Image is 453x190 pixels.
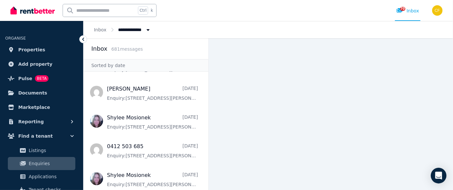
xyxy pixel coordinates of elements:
img: RentBetter [10,6,55,15]
a: Inbox [94,27,106,32]
div: Sorted by date [83,59,208,72]
span: Marketplace [18,103,50,111]
nav: Message list [83,72,208,190]
a: Marketplace [5,101,78,114]
h2: Inbox [91,44,107,53]
a: Properties [5,43,78,56]
span: 681 message s [111,46,143,52]
span: Reporting [18,118,44,126]
span: k [151,8,153,13]
a: Shylee Mosionek[DATE]Enquiry:[STREET_ADDRESS][PERSON_NAME]. [107,171,198,188]
button: Find a tenant [5,130,78,143]
div: Open Intercom Messenger [431,168,446,183]
span: 70 [400,7,405,11]
span: Pulse [18,75,32,82]
span: Listings [29,147,73,154]
a: PulseBETA [5,72,78,85]
span: Applications [29,173,73,181]
a: Shylee Mosionek[DATE]Enquiry:[STREET_ADDRESS][PERSON_NAME]. [107,114,198,130]
span: Find a tenant [18,132,53,140]
div: Inbox [396,8,419,14]
span: Enquiries [29,160,73,167]
a: Add property [5,58,78,71]
a: Enquiries [8,157,75,170]
button: Reporting [5,115,78,128]
span: Documents [18,89,47,97]
span: Ctrl [138,6,148,15]
a: 0412 503 685[DATE]Enquiry:[STREET_ADDRESS][PERSON_NAME]. [107,143,198,159]
img: Christos Fassoulidis [432,5,443,16]
a: Documents [5,86,78,99]
a: Applications [8,170,75,183]
a: Listings [8,144,75,157]
span: Add property [18,60,53,68]
a: [PERSON_NAME][DATE]Enquiry:[STREET_ADDRESS][PERSON_NAME]. [107,56,198,73]
span: ORGANISE [5,36,26,41]
span: Properties [18,46,45,54]
span: BETA [35,75,49,82]
a: [PERSON_NAME][DATE]Enquiry:[STREET_ADDRESS][PERSON_NAME]. [107,85,198,101]
nav: Breadcrumb [83,21,162,38]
